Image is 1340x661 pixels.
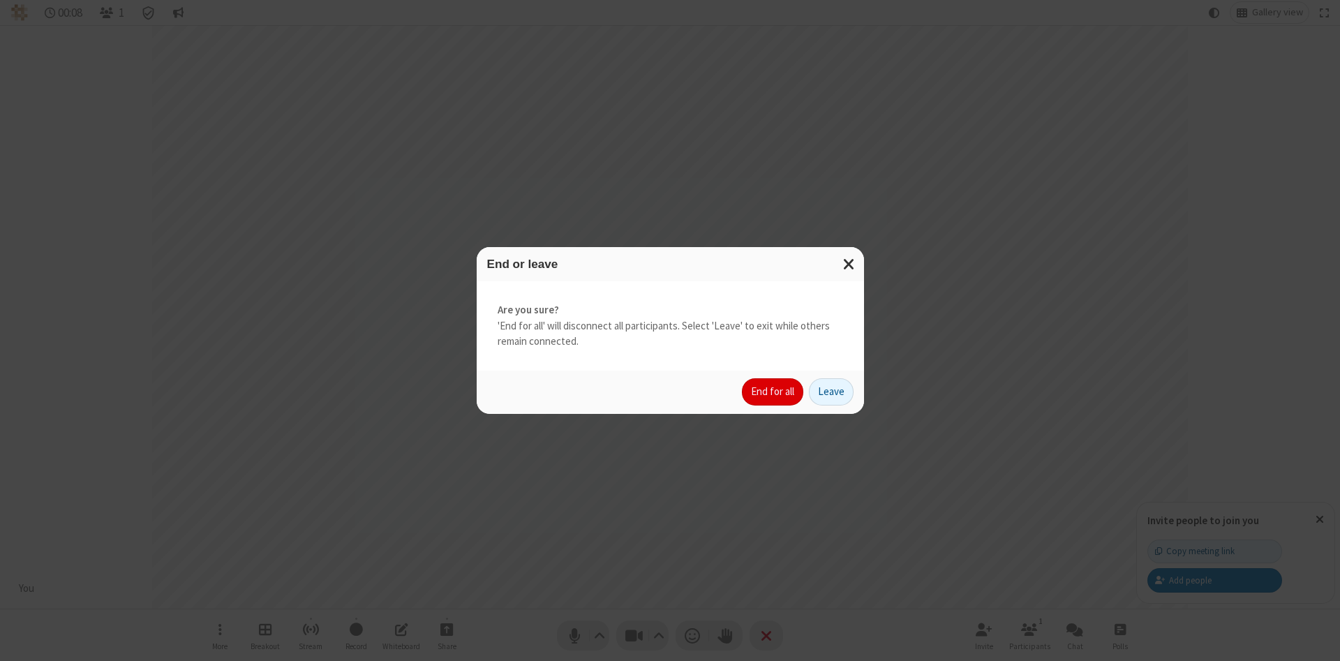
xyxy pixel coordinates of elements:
h3: End or leave [487,258,854,271]
strong: Are you sure? [498,302,843,318]
button: End for all [742,378,803,406]
div: 'End for all' will disconnect all participants. Select 'Leave' to exit while others remain connec... [477,281,864,371]
button: Close modal [835,247,864,281]
button: Leave [809,378,854,406]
